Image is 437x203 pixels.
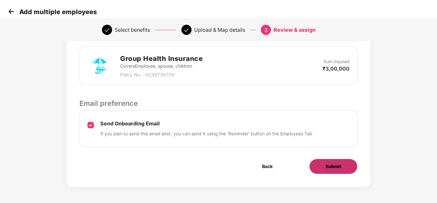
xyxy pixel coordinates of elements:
span: check [104,28,110,33]
button: Submit [309,159,358,174]
p: Send Onboarding Email [100,120,312,127]
span: Submit [326,163,341,170]
div: Upload & Map details [194,25,245,35]
p: ₹3,00,000 [323,65,350,72]
span: Back [262,163,273,170]
p: Covers Employee, spouse, children [120,63,203,70]
span: check [184,28,189,33]
p: Sum Insured [323,58,350,65]
img: svg+xml;base64,PHN2ZyB4bWxucz0iaHR0cDovL3d3dy53My5vcmcvMjAwMC9zdmciIHdpZHRoPSI3MiIgaGVpZ2h0PSI3Mi... [87,54,111,77]
span: 3 [264,27,268,33]
img: svg+xml;base64,PHN2ZyB4bWxucz0iaHR0cDovL3d3dy53My5vcmcvMjAwMC9zdmciIHdpZHRoPSIzMCIgaGVpZ2h0PSIzMC... [6,7,16,16]
p: Policy No. - 0239739709 [120,71,203,78]
p: Add multiple employees [19,8,97,16]
div: Select benefits [115,25,150,35]
p: Email preference [79,98,357,109]
h2: Group Health Insurance [120,53,203,64]
div: Review & assign [274,25,316,35]
p: If you plan to send this email later, you can send it using the ‘Reminder’ button on the Employee... [100,130,312,137]
button: Back [246,159,289,174]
